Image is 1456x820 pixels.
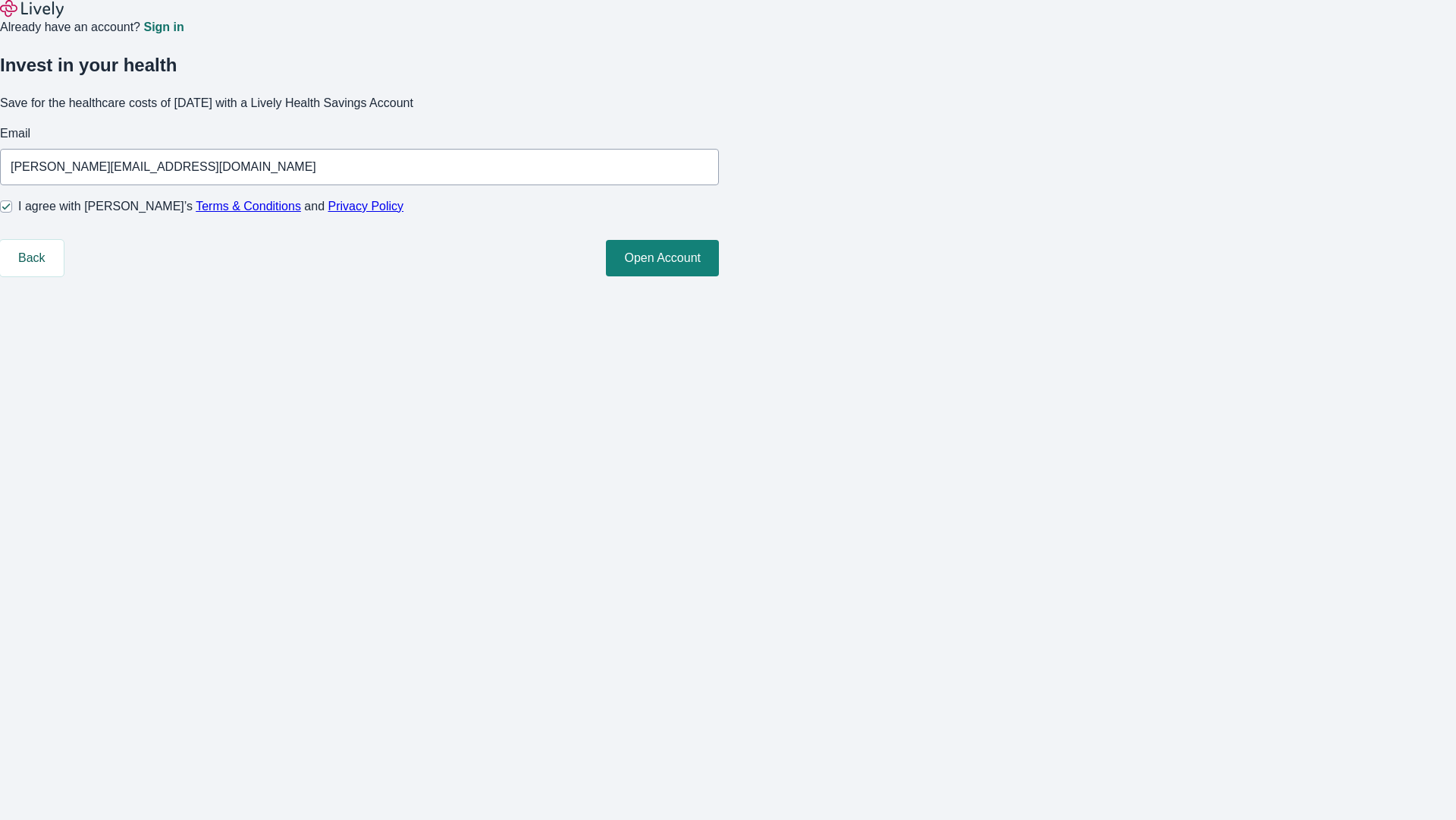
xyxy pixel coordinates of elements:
a: Sign in [143,21,184,33]
span: I agree with [PERSON_NAME]’s and [18,197,403,216]
button: Open Account [606,240,719,276]
a: Privacy Policy [328,200,404,213]
a: Terms & Conditions [196,200,301,213]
